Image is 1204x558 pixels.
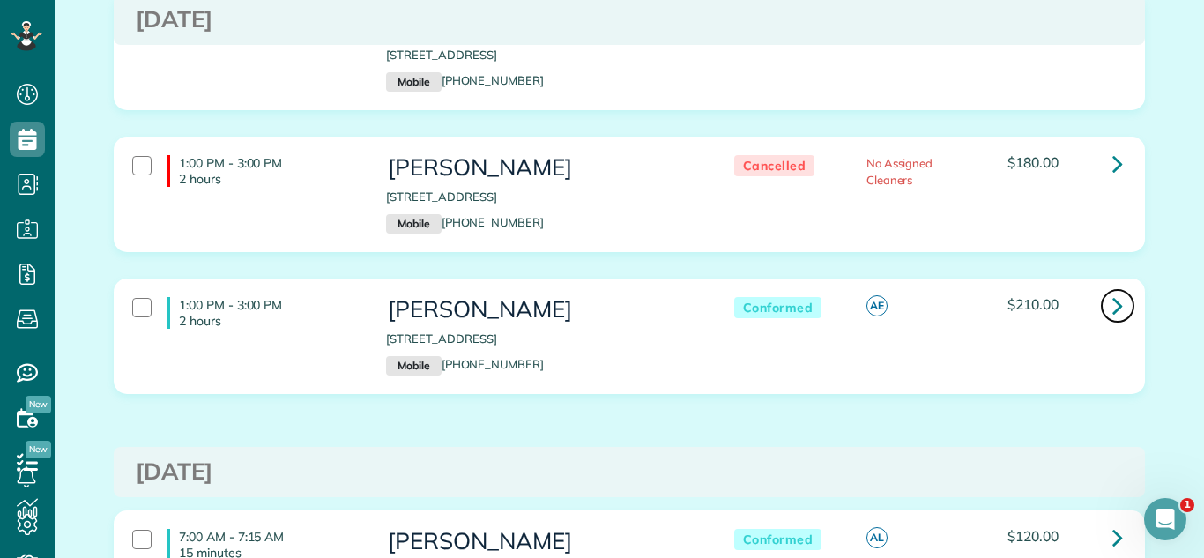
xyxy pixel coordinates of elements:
span: No Assigned Cleaners [866,156,933,187]
small: Mobile [386,72,441,92]
span: New [26,441,51,458]
h3: [PERSON_NAME] [386,529,698,554]
span: $210.00 [1007,295,1059,313]
p: 2 hours [179,171,360,187]
span: Cancelled [734,155,815,177]
span: AE [866,295,888,316]
p: [STREET_ADDRESS] [386,47,698,63]
h3: [PERSON_NAME] [386,297,698,323]
span: Conformed [734,297,822,319]
a: Mobile[PHONE_NUMBER] [386,215,544,229]
span: Conformed [734,529,822,551]
small: Mobile [386,214,441,234]
span: New [26,396,51,413]
h3: [DATE] [136,459,1123,485]
small: Mobile [386,356,441,376]
a: Mobile[PHONE_NUMBER] [386,357,544,371]
h4: 1:00 PM - 3:00 PM [167,297,360,329]
a: Mobile[PHONE_NUMBER] [386,73,544,87]
h3: [PERSON_NAME] [386,155,698,181]
span: AL [866,527,888,548]
p: [STREET_ADDRESS] [386,331,698,347]
iframe: Intercom live chat [1144,498,1186,540]
h4: 1:00 PM - 3:00 PM [167,155,360,187]
h3: [DATE] [136,7,1123,33]
p: [STREET_ADDRESS] [386,189,698,205]
span: 1 [1180,498,1194,512]
p: 2 hours [179,313,360,329]
span: $180.00 [1007,153,1059,171]
span: $120.00 [1007,527,1059,545]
